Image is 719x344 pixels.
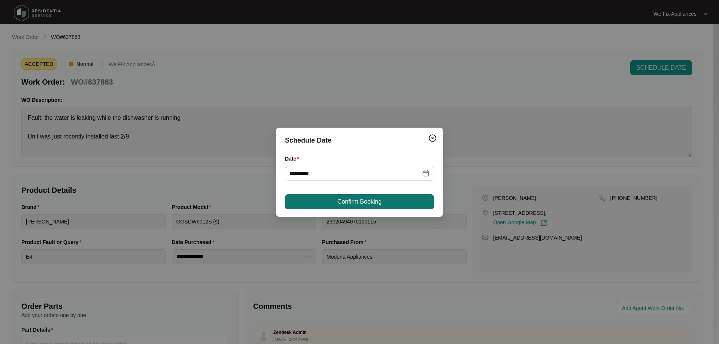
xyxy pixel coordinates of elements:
button: Confirm Booking [285,194,434,209]
button: Close [427,132,439,144]
div: Schedule Date [285,135,434,146]
span: Confirm Booking [337,197,382,206]
label: Date [285,155,302,162]
input: Date [289,169,421,177]
img: closeCircle [428,134,437,143]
